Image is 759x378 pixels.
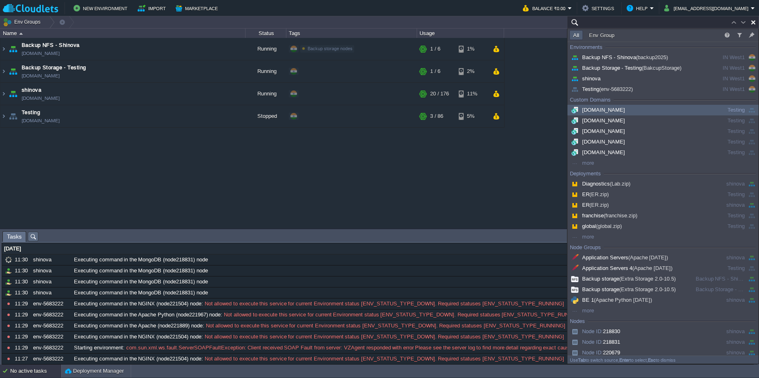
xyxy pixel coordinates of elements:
[19,33,23,35] img: AMDAwAAAACH5BAEAAAAALAAAAAABAAEAAAICRAEAOw==
[7,38,19,60] img: AMDAwAAAACH5BAEAAAAALAAAAAABAAEAAAICRAEAOw==
[15,343,30,353] div: 11:29
[693,148,745,157] div: Testing
[15,276,30,287] div: 11:30
[578,358,585,363] b: Tab
[459,83,485,105] div: 11%
[693,179,745,188] div: shinova
[569,297,652,303] span: BE 1
[3,16,43,28] button: Env Groups
[664,3,751,13] button: [EMAIL_ADDRESS][DOMAIN_NAME]
[693,190,745,199] div: Testing
[74,300,201,307] span: Executing command in the NGINX (node221504) node
[1,29,245,38] div: Name
[74,256,208,263] span: Executing command in the MongoDB (node218831) node
[619,286,676,292] span: (Extra Storage 2.0-10.5)
[610,181,630,187] span: (Lab.zip)
[569,75,601,82] span: shinova
[31,321,71,331] div: env-5683222
[570,170,601,178] div: Deployments
[571,31,582,39] button: All
[459,60,485,82] div: 2%
[693,327,745,336] div: shinova
[569,307,594,314] span: more
[22,117,60,125] a: [DOMAIN_NAME]
[308,46,353,51] span: Backup storage nodes
[15,321,30,331] div: 11:29
[569,339,620,345] span: 218831
[693,201,745,210] div: shinova
[569,349,620,356] span: 220679
[74,278,208,285] span: Executing command in the MongoDB (node218831) node
[582,328,603,334] span: Node ID:
[246,105,286,127] div: Stopped
[22,72,60,80] span: [DOMAIN_NAME]
[693,274,745,283] div: Backup NFS - Shinova
[15,332,30,342] div: 11:29
[430,83,449,105] div: 20 / 176
[15,298,30,309] div: 11:29
[22,41,80,49] a: Backup NFS - Shinova
[7,105,19,127] img: AMDAwAAAACH5BAEAAAAALAAAAAABAAEAAAICRAEAOw==
[636,54,668,60] span: (backup2025)
[74,355,201,363] span: Executing command in the NGINX (node221504) node
[74,267,208,274] span: Executing command in the MongoDB (node218831) node
[430,105,443,127] div: 3 / 86
[587,31,617,39] button: Env Group
[74,344,123,351] span: Starting environment
[430,38,440,60] div: 1 / 6
[15,287,30,298] div: 11:30
[642,65,681,71] span: (BakcupStorage)
[0,60,7,82] img: AMDAwAAAACH5BAEAAAAALAAAAAABAAEAAAICRAEAOw==
[31,276,71,287] div: shinova
[693,253,745,262] div: shinova
[74,289,208,296] span: Executing command in the MongoDB (node218831) node
[693,338,745,347] div: shinova
[569,276,676,282] span: Backup storage
[246,29,286,38] div: Status
[693,74,745,83] div: IN West1
[569,160,594,166] span: more
[569,191,609,197] span: ER
[582,3,616,13] button: Settings
[15,309,30,320] div: 11:29
[176,3,220,13] button: Marketplace
[15,254,30,265] div: 11:30
[22,64,86,72] a: Backup Storage - Testing
[72,309,712,320] div: :
[138,3,168,13] button: Import
[582,339,603,345] span: Node ID:
[569,86,633,92] span: Testing
[2,243,753,254] div: [DATE]
[222,311,583,318] span: Not allowed to execute this service for current Environment status [ENV_STATUS_TYPE_DOWN]. Requir...
[604,212,637,219] span: (franchise.zip)
[567,356,759,364] div: Use to switch source, to select, to dismiss
[619,358,630,363] b: Enter
[203,355,564,363] span: Not allowed to execute this service for current Environment status [ENV_STATUS_TYPE_DOWN]. Requir...
[569,54,668,60] span: Backup NFS - Shinova
[693,106,745,115] div: Testing
[693,116,745,125] div: Testing
[246,83,286,105] div: Running
[693,211,745,220] div: Testing
[204,322,565,329] span: Not allowed to execute this service for current Environment status [ENV_STATUS_TYPE_DOWN]. Requir...
[569,139,625,145] span: [DOMAIN_NAME]
[569,328,620,334] span: 218830
[72,321,712,331] div: :
[569,117,625,124] span: [DOMAIN_NAME]
[125,344,604,351] span: com.sun.xml.ws.fault.ServerSOAPFaultException: Client received SOAP Fault from server: VZAgent re...
[693,222,745,231] div: Testing
[569,128,625,134] span: [DOMAIN_NAME]
[246,60,286,82] div: Running
[203,300,564,307] span: Not allowed to execute this service for current Environment status [ENV_STATUS_TYPE_DOWN]. Requir...
[693,264,745,273] div: Testing
[31,343,71,353] div: env-5683222
[31,287,71,298] div: shinova
[22,86,41,94] a: shinova
[570,317,585,325] div: Nodes
[589,202,609,208] span: (ER.zip)
[569,181,630,187] span: Diagnostics
[31,309,71,320] div: env-5683222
